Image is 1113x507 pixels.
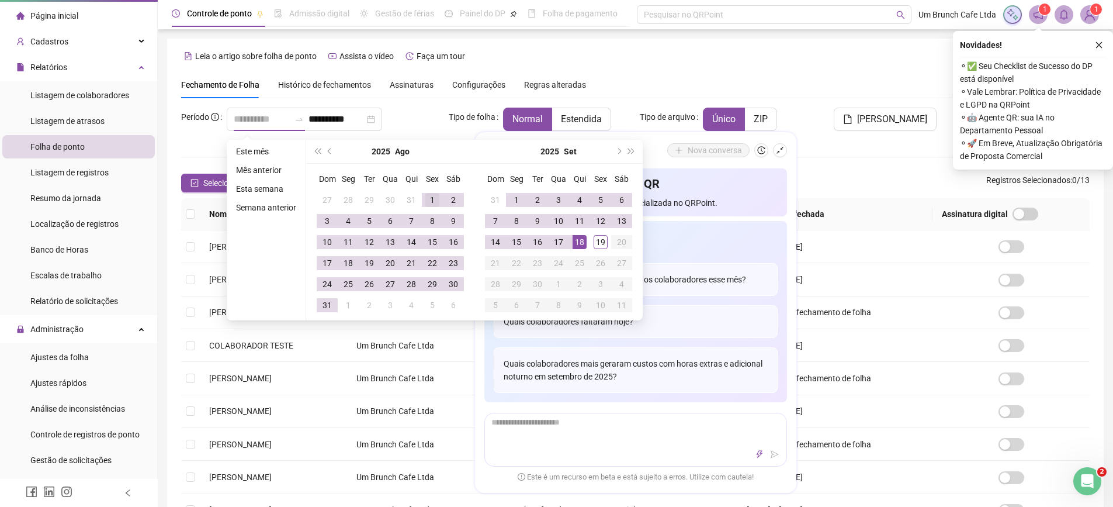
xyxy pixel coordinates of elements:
div: 20 [383,256,397,270]
div: 7 [531,298,545,312]
div: 1 [341,298,355,312]
span: close [1095,41,1103,49]
td: 2025-10-09 [569,295,590,316]
span: file [16,63,25,71]
td: 2025-10-05 [485,295,506,316]
div: 26 [362,277,376,291]
th: Seg [506,168,527,189]
td: 2025-07-30 [380,189,401,211]
span: Registros Selecionados [986,175,1070,185]
div: 3 [552,193,566,207]
span: Assista o vídeo [339,51,394,61]
button: next-year [612,140,625,163]
div: 27 [615,256,629,270]
div: 28 [488,277,502,291]
button: prev-year [324,140,337,163]
th: Sáb [611,168,632,189]
span: Ainda não há fechamento de folha [747,308,871,317]
button: super-next-year [625,140,638,163]
td: 2025-08-03 [317,211,338,232]
td: 2025-09-02 [359,295,380,316]
span: Relatórios [30,63,67,72]
span: history [757,147,765,155]
span: Cadastros [30,37,68,46]
th: Sex [422,168,443,189]
li: Mês anterior [231,163,301,177]
span: COLABORADOR TESTE [209,341,293,350]
button: month panel [395,140,410,163]
td: 2025-09-20 [611,232,632,253]
td: 2025-10-01 [548,274,569,295]
th: Qui [569,168,590,189]
th: Qua [548,168,569,189]
td: 2025-08-14 [401,232,422,253]
button: month panel [564,140,577,163]
td: 2025-10-03 [590,274,611,295]
td: 2025-08-18 [338,253,359,274]
td: [DATE] a [DATE] [737,230,932,263]
div: 31 [320,298,334,312]
th: Sáb [443,168,464,189]
div: 14 [404,235,418,249]
div: 7 [404,214,418,228]
li: Semana anterior [231,201,301,215]
span: Análise de inconsistências [30,404,125,413]
td: 2025-08-24 [317,274,338,295]
td: 2025-09-16 [527,232,548,253]
div: 6 [615,193,629,207]
td: 2025-09-06 [443,295,464,316]
div: 1 [552,277,566,291]
div: 13 [383,235,397,249]
td: 2025-09-12 [590,211,611,232]
td: 2025-09-28 [485,274,506,295]
td: 2025-09-02 [527,189,548,211]
span: Relatório de solicitações [30,296,118,306]
span: youtube [328,52,337,60]
button: Nova conversa [667,144,750,158]
div: 15 [425,235,439,249]
div: 1 [425,193,439,207]
div: 19 [594,235,608,249]
td: 2025-08-04 [338,211,359,232]
span: Um Brunch Cafe Ltda [918,8,996,21]
span: user-add [16,37,25,46]
iframe: Intercom live chat [1073,467,1101,495]
td: 2025-10-02 [569,274,590,295]
div: 4 [341,214,355,228]
button: year panel [372,140,390,163]
span: [PERSON_NAME] [209,242,272,251]
td: 2025-08-21 [401,253,422,274]
th: Seg [338,168,359,189]
th: Qua [380,168,401,189]
span: Fechamento de Folha [181,80,259,89]
td: 2025-09-15 [506,232,527,253]
td: [DATE] a [DATE] [737,263,932,296]
td: 2025-09-07 [485,211,506,232]
span: Selecionar todos [203,177,263,189]
div: 24 [320,277,334,291]
div: 11 [341,235,355,249]
span: Localização de registros [30,219,119,229]
td: 2025-07-29 [359,189,380,211]
div: 3 [320,214,334,228]
div: 2 [446,193,460,207]
td: 2025-09-23 [527,253,548,274]
div: 9 [531,214,545,228]
div: 1 [509,193,523,207]
span: clock-circle [172,9,180,18]
img: 78974 [1081,6,1098,23]
td: 2025-07-31 [401,189,422,211]
span: 2 [1097,467,1107,477]
div: 30 [446,277,460,291]
span: Banco de Horas [30,245,88,254]
div: 12 [594,214,608,228]
div: 25 [573,256,587,270]
span: [PERSON_NAME] [209,374,272,383]
th: Sex [590,168,611,189]
th: Última folha fechada [737,198,932,230]
span: shrink [776,147,784,155]
span: Escalas de trabalho [30,271,102,280]
td: 2025-09-29 [506,274,527,295]
th: Dom [485,168,506,189]
div: 6 [383,214,397,228]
